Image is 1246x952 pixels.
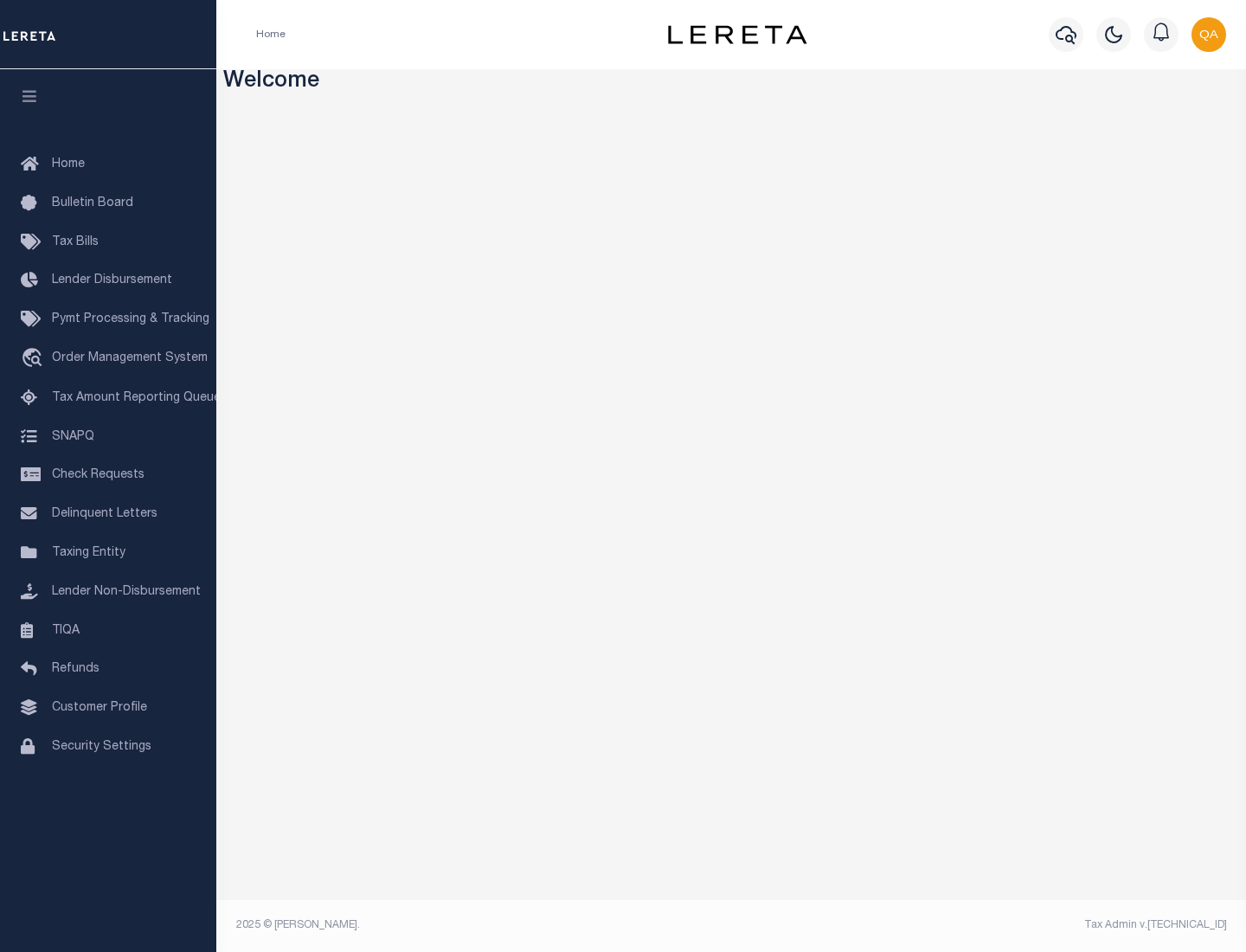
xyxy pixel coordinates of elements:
span: Check Requests [52,469,145,481]
span: Taxing Entity [52,547,125,559]
span: Bulletin Board [52,197,133,209]
span: Security Settings [52,741,151,753]
span: Refunds [52,663,100,675]
span: TIQA [52,624,80,636]
div: 2025 © [PERSON_NAME]. [223,917,732,933]
h3: Welcome [223,69,1240,96]
span: Tax Bills [52,236,99,248]
img: svg+xml;base64,PHN2ZyB4bWxucz0iaHR0cDovL3d3dy53My5vcmcvMjAwMC9zdmciIHBvaW50ZXItZXZlbnRzPSJub25lIi... [1191,17,1226,52]
span: Delinquent Letters [52,508,157,520]
i: travel_explore [21,348,48,370]
span: Home [52,158,85,170]
span: Lender Non-Disbursement [52,586,201,598]
span: Pymt Processing & Tracking [52,313,209,325]
span: Customer Profile [52,702,147,714]
li: Home [256,27,286,42]
img: logo-dark.svg [668,25,806,44]
span: Lender Disbursement [52,274,172,286]
span: Tax Amount Reporting Queue [52,392,221,404]
span: SNAPQ [52,430,94,442]
span: Order Management System [52,352,208,364]
div: Tax Admin v.[TECHNICAL_ID] [744,917,1227,933]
